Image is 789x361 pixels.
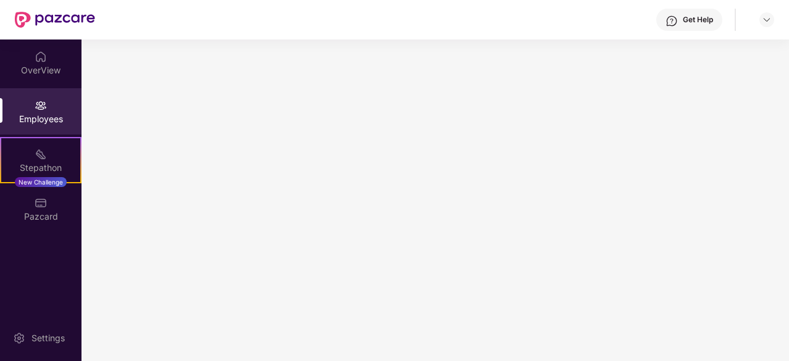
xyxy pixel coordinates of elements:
[762,15,772,25] img: svg+xml;base64,PHN2ZyBpZD0iRHJvcGRvd24tMzJ4MzIiIHhtbG5zPSJodHRwOi8vd3d3LnczLm9yZy8yMDAwL3N2ZyIgd2...
[13,332,25,344] img: svg+xml;base64,PHN2ZyBpZD0iU2V0dGluZy0yMHgyMCIgeG1sbnM9Imh0dHA6Ly93d3cudzMub3JnLzIwMDAvc3ZnIiB3aW...
[35,99,47,112] img: svg+xml;base64,PHN2ZyBpZD0iRW1wbG95ZWVzIiB4bWxucz0iaHR0cDovL3d3dy53My5vcmcvMjAwMC9zdmciIHdpZHRoPS...
[35,197,47,209] img: svg+xml;base64,PHN2ZyBpZD0iUGF6Y2FyZCIgeG1sbnM9Imh0dHA6Ly93d3cudzMub3JnLzIwMDAvc3ZnIiB3aWR0aD0iMj...
[1,162,80,174] div: Stepathon
[683,15,713,25] div: Get Help
[666,15,678,27] img: svg+xml;base64,PHN2ZyBpZD0iSGVscC0zMngzMiIgeG1sbnM9Imh0dHA6Ly93d3cudzMub3JnLzIwMDAvc3ZnIiB3aWR0aD...
[28,332,69,344] div: Settings
[15,12,95,28] img: New Pazcare Logo
[15,177,67,187] div: New Challenge
[35,148,47,160] img: svg+xml;base64,PHN2ZyB4bWxucz0iaHR0cDovL3d3dy53My5vcmcvMjAwMC9zdmciIHdpZHRoPSIyMSIgaGVpZ2h0PSIyMC...
[35,51,47,63] img: svg+xml;base64,PHN2ZyBpZD0iSG9tZSIgeG1sbnM9Imh0dHA6Ly93d3cudzMub3JnLzIwMDAvc3ZnIiB3aWR0aD0iMjAiIG...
